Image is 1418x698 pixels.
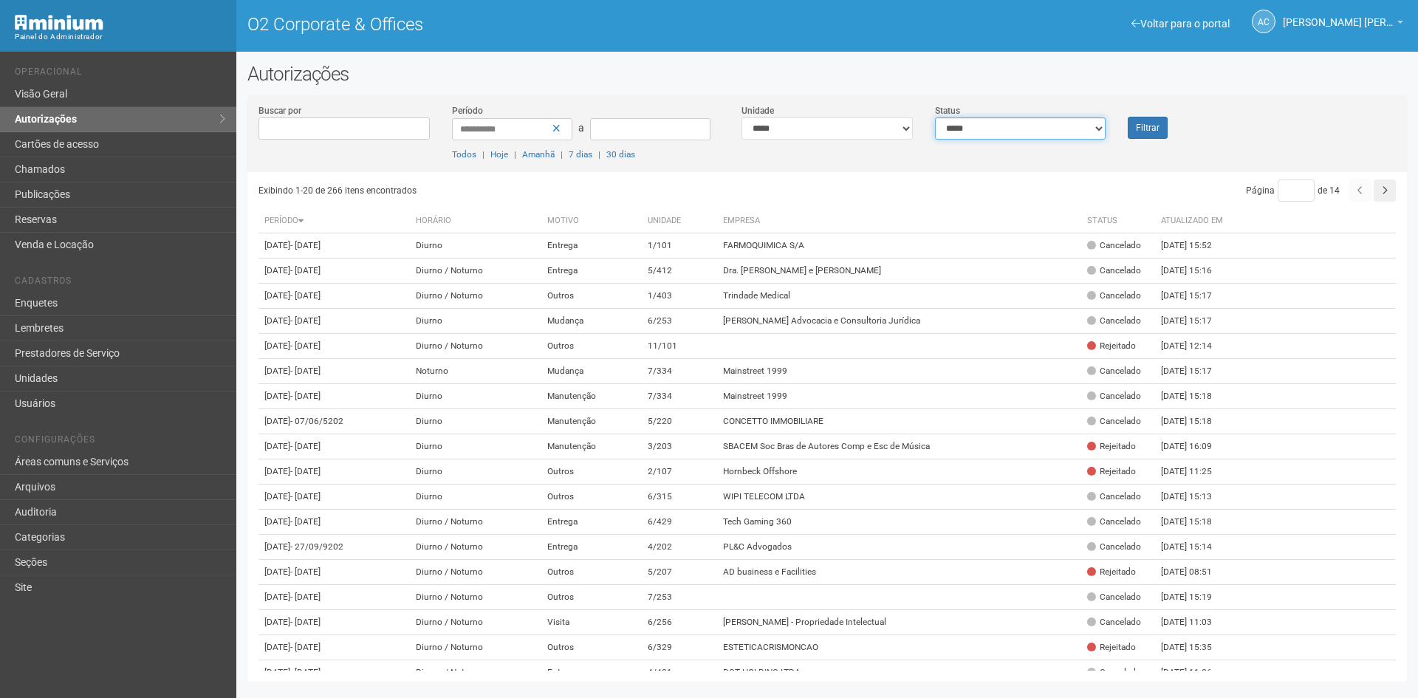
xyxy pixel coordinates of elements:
[410,309,541,334] td: Diurno
[1087,666,1141,679] div: Cancelado
[1283,2,1394,28] span: Ana Carla de Carvalho Silva
[258,359,410,384] td: [DATE]
[258,459,410,485] td: [DATE]
[1155,384,1236,409] td: [DATE] 15:18
[258,309,410,334] td: [DATE]
[1155,233,1236,259] td: [DATE] 15:52
[258,104,301,117] label: Buscar por
[1155,284,1236,309] td: [DATE] 15:17
[717,560,1081,585] td: AD business e Facilities
[642,610,717,635] td: 6/256
[1087,390,1141,403] div: Cancelado
[258,660,410,685] td: [DATE]
[541,459,642,485] td: Outros
[15,66,225,82] li: Operacional
[410,384,541,409] td: Diurno
[247,15,816,34] h1: O2 Corporate & Offices
[258,209,410,233] th: Período
[410,485,541,510] td: Diurno
[410,459,541,485] td: Diurno
[258,610,410,635] td: [DATE]
[541,535,642,560] td: Entrega
[541,660,642,685] td: Entrega
[1087,264,1141,277] div: Cancelado
[410,233,541,259] td: Diurno
[410,334,541,359] td: Diurno / Noturno
[642,259,717,284] td: 5/412
[258,510,410,535] td: [DATE]
[258,485,410,510] td: [DATE]
[1155,259,1236,284] td: [DATE] 15:16
[1087,340,1136,352] div: Rejeitado
[15,30,225,44] div: Painel do Administrador
[717,510,1081,535] td: Tech Gaming 360
[247,63,1407,85] h2: Autorizações
[541,409,642,434] td: Manutenção
[1087,440,1136,453] div: Rejeitado
[258,535,410,560] td: [DATE]
[290,516,321,527] span: - [DATE]
[1155,485,1236,510] td: [DATE] 15:13
[514,149,516,160] span: |
[1081,209,1155,233] th: Status
[717,209,1081,233] th: Empresa
[1155,359,1236,384] td: [DATE] 15:17
[290,642,321,652] span: - [DATE]
[642,635,717,660] td: 6/329
[1131,18,1230,30] a: Voltar para o portal
[642,560,717,585] td: 5/207
[482,149,484,160] span: |
[541,233,642,259] td: Entrega
[642,409,717,434] td: 5/220
[290,667,321,677] span: - [DATE]
[935,104,960,117] label: Status
[717,485,1081,510] td: WIPI TELECOM LTDA
[541,259,642,284] td: Entrega
[541,359,642,384] td: Mudança
[290,265,321,276] span: - [DATE]
[290,366,321,376] span: - [DATE]
[717,233,1081,259] td: FARMOQUIMICA S/A
[1087,591,1141,603] div: Cancelado
[410,359,541,384] td: Noturno
[258,259,410,284] td: [DATE]
[1155,434,1236,459] td: [DATE] 16:09
[1155,535,1236,560] td: [DATE] 15:14
[642,384,717,409] td: 7/334
[1087,566,1136,578] div: Rejeitado
[15,15,103,30] img: Minium
[1087,516,1141,528] div: Cancelado
[290,391,321,401] span: - [DATE]
[258,233,410,259] td: [DATE]
[717,309,1081,334] td: [PERSON_NAME] Advocacia e Consultoria Jurídica
[1087,541,1141,553] div: Cancelado
[258,585,410,610] td: [DATE]
[410,434,541,459] td: Diurno
[642,585,717,610] td: 7/253
[452,149,476,160] a: Todos
[642,359,717,384] td: 7/334
[1087,465,1136,478] div: Rejeitado
[290,567,321,577] span: - [DATE]
[1155,585,1236,610] td: [DATE] 15:19
[717,459,1081,485] td: Hornbeck Offshore
[290,416,343,426] span: - 07/06/5202
[1128,117,1168,139] button: Filtrar
[1155,510,1236,535] td: [DATE] 15:18
[642,309,717,334] td: 6/253
[717,535,1081,560] td: PL&C Advogados
[642,485,717,510] td: 6/315
[1252,10,1275,33] a: AC
[717,409,1081,434] td: CONCETTO IMMOBILIARE
[1155,209,1236,233] th: Atualizado em
[642,209,717,233] th: Unidade
[642,459,717,485] td: 2/107
[290,466,321,476] span: - [DATE]
[290,240,321,250] span: - [DATE]
[1087,490,1141,503] div: Cancelado
[717,284,1081,309] td: Trindade Medical
[1155,309,1236,334] td: [DATE] 15:17
[258,284,410,309] td: [DATE]
[541,485,642,510] td: Outros
[717,259,1081,284] td: Dra. [PERSON_NAME] e [PERSON_NAME]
